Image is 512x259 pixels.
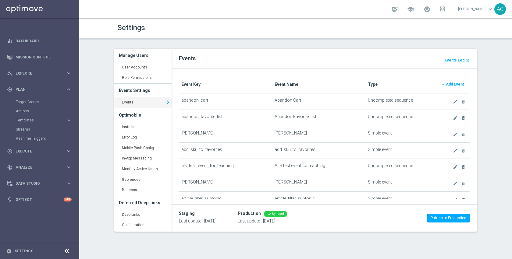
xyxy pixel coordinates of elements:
div: +10 [64,198,72,201]
i: create [453,132,458,137]
i: delete_forever [461,116,466,121]
div: Plan [7,87,66,92]
div: Staging [179,211,195,216]
div: Dashboard [7,33,72,49]
div: Analyze [7,165,66,170]
i: keyboard_arrow_right [66,164,72,170]
td: abandon_favorite_list [179,110,272,126]
td: als_test_event_for_teaching [179,159,272,175]
div: Mission Control [7,49,72,65]
th: Event Key [179,76,272,93]
i: create [453,165,458,170]
span: Execute [16,149,66,153]
i: person_search [7,71,12,76]
button: Data Studio keyboard_arrow_right [7,181,72,186]
span: keyboard_arrow_down [487,6,494,12]
div: Realtime Triggers [16,134,79,143]
p: Last update [238,218,287,224]
a: [PERSON_NAME]keyboard_arrow_down [457,5,494,14]
a: Installs [114,122,172,133]
div: Optibot [7,191,72,208]
div: Templates [16,118,66,122]
span: Analyze [16,166,66,169]
button: play_circle_outline Execute keyboard_arrow_right [7,149,72,154]
div: Production [238,211,261,216]
button: equalizer Dashboard [7,39,72,44]
span: Explore [16,72,66,75]
td: [PERSON_NAME] [272,175,365,192]
div: Actions [16,107,79,116]
span: Data Studio [16,182,66,185]
div: AC [494,3,506,15]
p: Last update [179,218,216,224]
div: Execute [7,149,66,154]
button: person_search Explore keyboard_arrow_right [7,71,72,76]
a: Geofences [114,174,172,185]
b: Add Event [446,82,464,86]
h1: Settings [117,23,291,32]
i: delete_forever [461,148,466,153]
button: gps_fixed Plan keyboard_arrow_right [7,87,72,92]
i: add [441,83,445,86]
i: keyboard_arrow_right [66,180,72,186]
td: Uncompleted sequence [365,93,436,110]
a: Beacons [114,185,172,196]
button: Templates keyboard_arrow_right [16,118,72,123]
button: Mission Control [7,55,72,60]
td: Simple event [365,175,436,192]
i: equalizer [7,38,12,44]
a: Realtime Triggers [16,136,63,141]
a: Optibot [16,191,64,208]
th: Event Name [272,76,365,93]
i: gps_fixed [7,87,12,92]
td: Uncompleted sequence [365,159,436,175]
a: Dashboard [16,33,72,49]
i: keyboard_arrow_right [66,148,72,154]
a: User Accounts [114,62,172,73]
a: Settings [15,249,33,253]
a: Error Log [114,132,172,143]
i: done [267,212,272,216]
td: Abandon Favorite List [272,110,365,126]
i: delete_forever [461,132,466,137]
h2: Events [179,55,470,62]
a: Target Groups [16,100,63,104]
i: create [453,198,458,202]
i: track_changes [7,165,12,170]
h3: Optimobile [119,108,167,122]
i: delete_forever [461,99,466,104]
h3: Opti Web [119,231,167,244]
i: create [453,181,458,186]
td: Simple event [365,126,436,142]
i: create [453,99,458,104]
a: In-App Messaging [114,153,172,164]
div: track_changes Analyze keyboard_arrow_right [7,165,72,170]
a: Monthly Active Users [114,164,172,175]
th: Type [365,76,436,93]
a: Configuration [114,220,172,231]
span: Synced [272,212,284,216]
h3: Deferred Deep Links [119,196,167,209]
div: lightbulb Optibot +10 [7,197,72,202]
a: Streams [16,127,63,132]
i: delete_forever [461,198,466,202]
td: ALS test event for teaching [272,159,365,175]
button: Publish to Production [427,214,470,222]
a: Mobile Push Config [114,143,172,154]
i: launch [465,59,469,62]
b: Events Log [445,58,464,62]
div: Target Groups [16,97,79,107]
td: [PERSON_NAME] [272,126,365,142]
span: Plan [16,88,66,91]
div: Streams [16,125,79,134]
div: Data Studio [7,181,66,186]
span: [DATE] [204,219,216,223]
i: keyboard_arrow_right [66,86,72,92]
td: add_sku_to_favorites [272,142,365,159]
td: [PERSON_NAME] [179,175,272,192]
h3: Manage Users [119,49,167,62]
a: Events [114,97,172,108]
